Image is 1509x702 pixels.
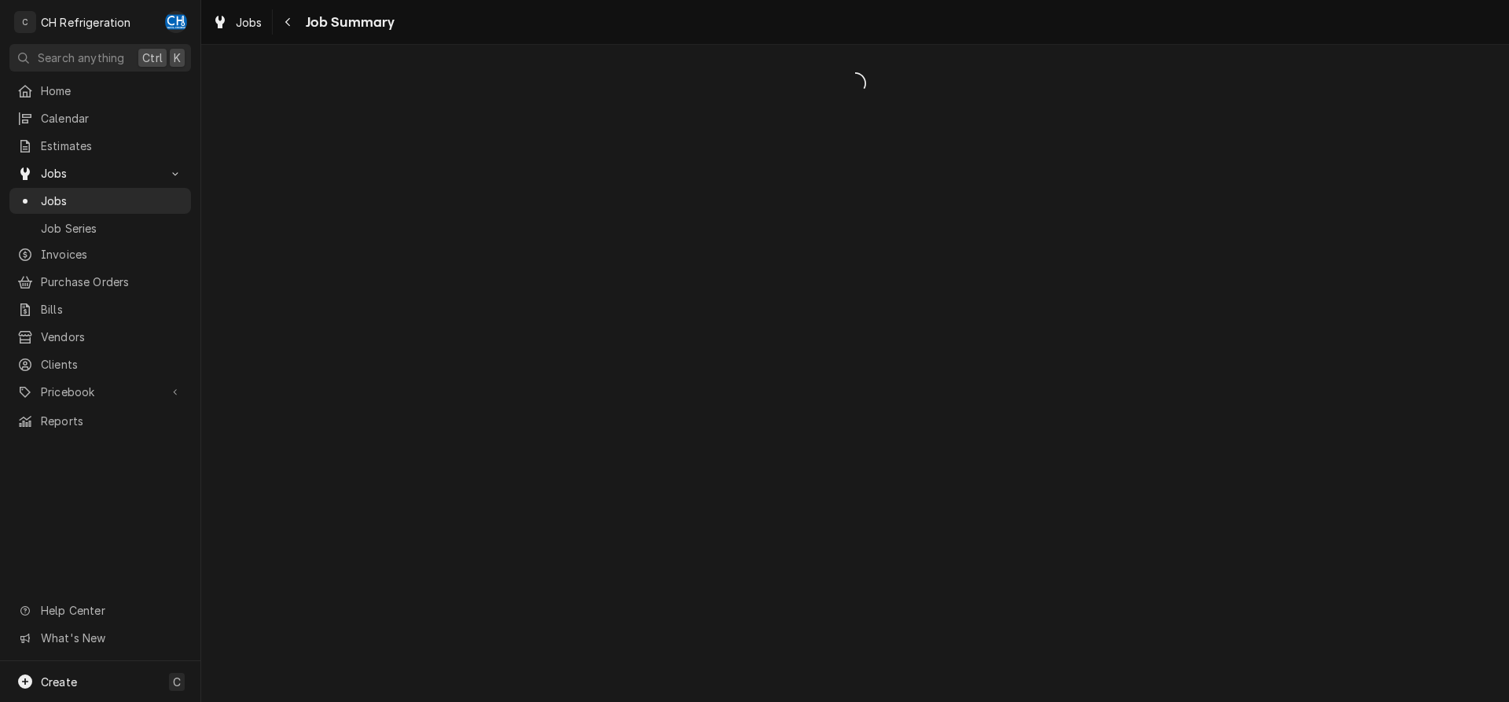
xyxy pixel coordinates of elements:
div: C [14,11,36,33]
span: Home [41,83,183,99]
span: Purchase Orders [41,274,183,290]
a: Calendar [9,105,191,131]
a: Go to Pricebook [9,379,191,405]
a: Clients [9,351,191,377]
button: Search anythingCtrlK [9,44,191,72]
div: Chris Hiraga's Avatar [165,11,187,33]
a: Go to Jobs [9,160,191,186]
span: Calendar [41,110,183,127]
span: Job Summary [301,12,395,33]
a: Go to What's New [9,625,191,651]
span: Bills [41,301,183,318]
span: C [173,674,181,690]
button: Navigate back [276,9,301,35]
span: Estimates [41,138,183,154]
a: Home [9,78,191,104]
div: CH Refrigeration [41,14,131,31]
a: Reports [9,408,191,434]
a: Vendors [9,324,191,350]
span: Clients [41,356,183,373]
span: Jobs [236,14,263,31]
a: Go to Help Center [9,597,191,623]
span: Reports [41,413,183,429]
span: Vendors [41,329,183,345]
a: Jobs [9,188,191,214]
span: Search anything [38,50,124,66]
a: Purchase Orders [9,269,191,295]
span: Job Series [41,220,183,237]
a: Bills [9,296,191,322]
span: Ctrl [142,50,163,66]
span: Help Center [41,602,182,619]
span: Loading... [201,67,1509,100]
span: Create [41,675,77,689]
a: Estimates [9,133,191,159]
span: Invoices [41,246,183,263]
span: K [174,50,181,66]
a: Job Series [9,215,191,241]
a: Jobs [206,9,269,35]
a: Invoices [9,241,191,267]
span: What's New [41,630,182,646]
span: Jobs [41,193,183,209]
span: Pricebook [41,384,160,400]
div: CH [165,11,187,33]
span: Jobs [41,165,160,182]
